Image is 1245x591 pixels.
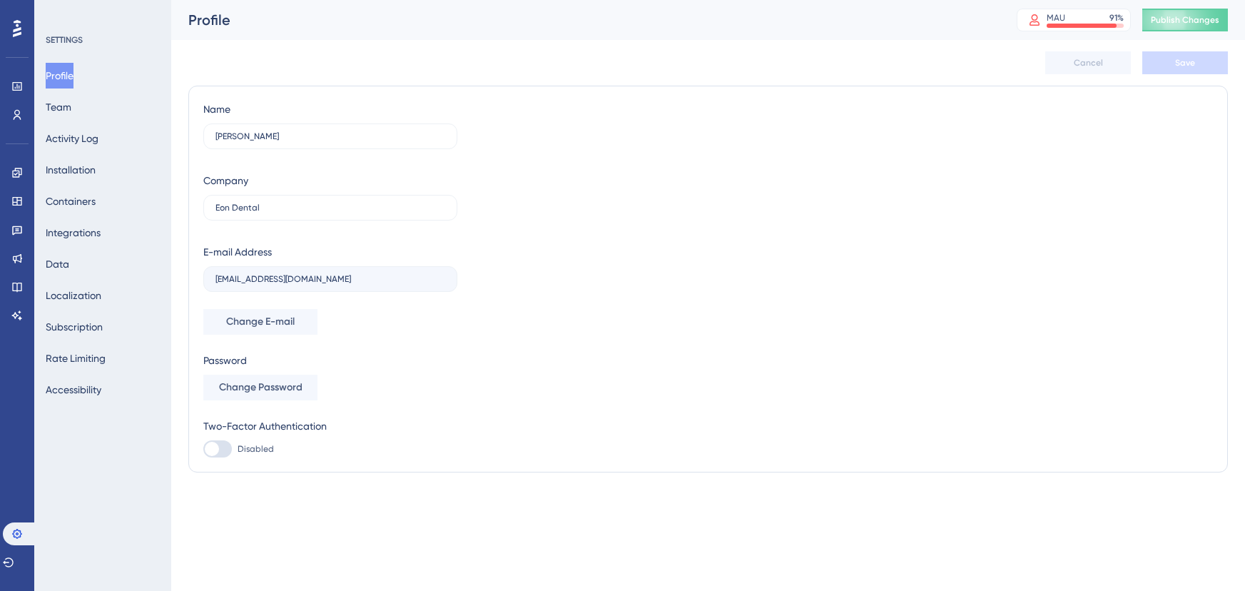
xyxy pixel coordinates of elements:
[1151,14,1219,26] span: Publish Changes
[46,345,106,371] button: Rate Limiting
[226,313,295,330] span: Change E-mail
[203,418,457,435] div: Two-Factor Authentication
[46,377,101,403] button: Accessibility
[1175,57,1195,69] span: Save
[203,352,457,369] div: Password
[203,243,272,261] div: E-mail Address
[1047,12,1065,24] div: MAU
[203,375,317,400] button: Change Password
[46,126,98,151] button: Activity Log
[1074,57,1103,69] span: Cancel
[1109,12,1124,24] div: 91 %
[46,251,69,277] button: Data
[203,101,230,118] div: Name
[1142,9,1228,31] button: Publish Changes
[46,283,101,308] button: Localization
[46,188,96,214] button: Containers
[46,220,101,246] button: Integrations
[1142,51,1228,74] button: Save
[203,309,317,335] button: Change E-mail
[46,94,71,120] button: Team
[1045,51,1131,74] button: Cancel
[215,131,445,141] input: Name Surname
[215,274,445,284] input: E-mail Address
[46,314,103,340] button: Subscription
[188,10,981,30] div: Profile
[215,203,445,213] input: Company Name
[238,443,274,455] span: Disabled
[219,379,303,396] span: Change Password
[46,34,161,46] div: SETTINGS
[46,63,73,89] button: Profile
[203,172,248,189] div: Company
[46,157,96,183] button: Installation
